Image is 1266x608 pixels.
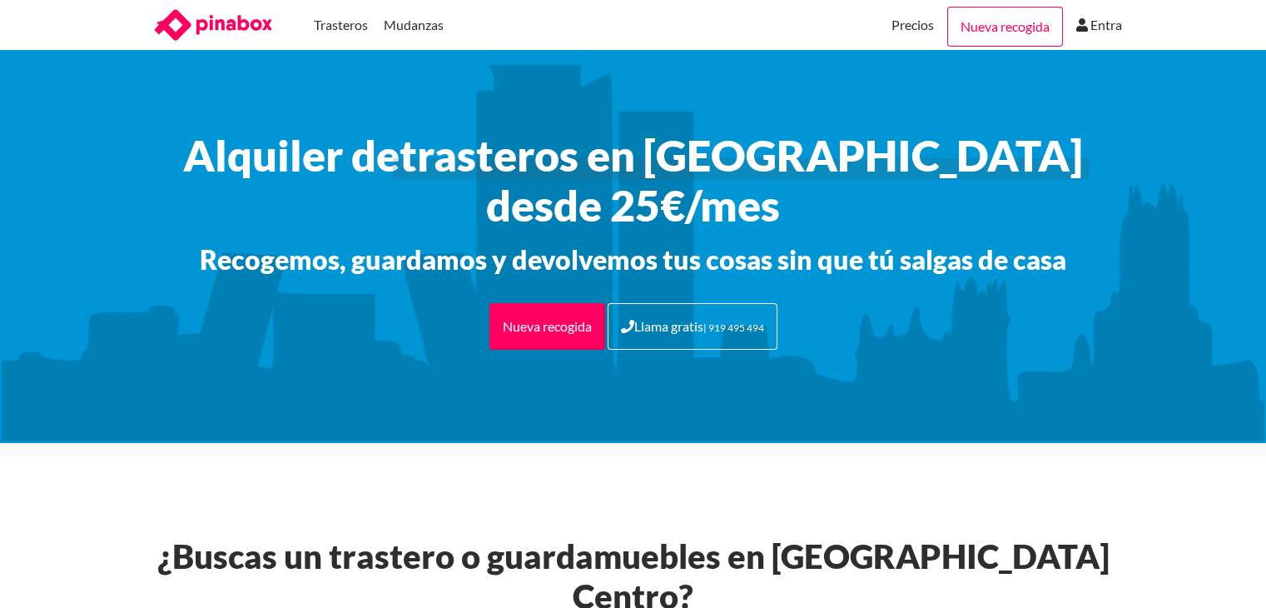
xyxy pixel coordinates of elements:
[134,243,1133,277] h3: Recogemos, guardamos y devolvemos tus cosas sin que tú salgas de casa
[703,321,764,334] small: | 919 495 494
[489,303,605,350] a: Nueva recogida
[608,303,777,350] a: Llama gratis| 919 495 494
[134,130,1133,230] h1: Alquiler de desde 25€/mes
[947,7,1063,47] a: Nueva recogida
[400,130,1083,180] span: trasteros en [GEOGRAPHIC_DATA]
